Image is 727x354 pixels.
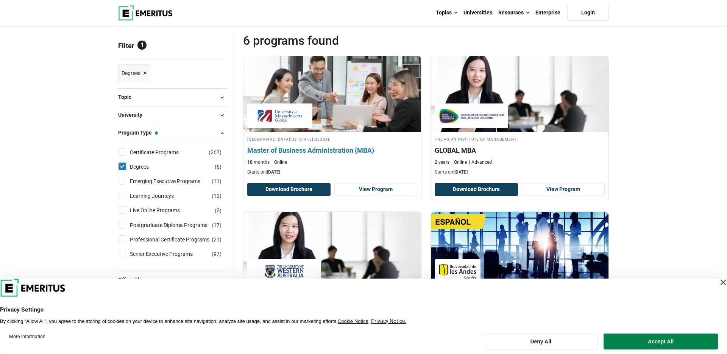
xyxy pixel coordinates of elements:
button: Download Brochure [247,183,331,196]
p: Online [271,159,287,166]
span: [DATE] [454,169,468,175]
img: Master of Business Administration (MBA) | Online Business Management Course [235,52,430,136]
span: ( ) [209,148,222,157]
img: GLOBAL MBA | Online Business Management Course [431,56,608,132]
a: Professional Certificate Programs [130,235,225,244]
span: ( ) [212,192,222,200]
span: Program Type [118,128,158,137]
span: 17 [214,222,220,228]
img: The Asian Institute of Management [438,107,504,124]
a: Senior Executive Programs [130,250,208,258]
p: 2 years [435,159,449,166]
span: 21 [214,237,220,243]
span: 97 [214,251,220,257]
a: Degrees [130,163,164,171]
a: Business Management Course by The University of Western Australia - September 30, 2025 The Univer... [243,212,421,335]
p: 18 months [247,159,270,166]
a: Learning Journeys [130,192,189,200]
span: ( ) [212,235,222,244]
span: ( ) [215,163,222,171]
p: Filter [118,33,228,58]
span: [DATE] [267,169,280,175]
p: Starts on: [435,169,605,175]
button: University [118,110,228,121]
a: Business Management Course by Uniandes - October 27, 2025 Uniandes Uniandes MBA, Maestría en Admi... [431,212,608,335]
span: × [143,68,147,79]
span: 12 [214,193,220,199]
h4: [GEOGRAPHIC_DATA][US_STATE] Global [247,136,417,142]
p: Online [451,159,467,166]
span: Degrees [122,69,140,77]
a: Emerging Executive Programs [130,177,215,185]
p: Starts on: [247,169,417,175]
h4: GLOBAL MBA [435,146,605,155]
span: Topic [118,93,137,101]
button: Program Type [118,127,228,139]
img: The University of Western Australia [251,263,317,280]
a: Live Online Programs [130,206,195,215]
span: ( ) [215,206,222,215]
img: MBA, Maestría en Administración | Online Business Management Course [431,212,608,288]
a: Postgraduate Diploma Programs [130,221,223,229]
span: 6 [217,164,220,170]
a: Degrees × [118,64,150,82]
p: Advanced [469,159,492,166]
span: 6 Programs found [243,33,426,48]
span: ( ) [212,177,222,185]
span: 2 [217,207,220,213]
a: View Program [522,183,605,196]
a: Reset all [204,42,228,52]
button: Offered by [118,274,228,285]
button: Topic [118,92,228,103]
span: 267 [211,149,220,155]
span: 11 [214,178,220,184]
button: Download Brochure [435,183,518,196]
a: Business Management Course by University of Massachusetts Global - September 29, 2025 University ... [243,56,421,180]
img: Uniandes [438,263,477,280]
a: Certificate Programs [130,148,194,157]
img: GLOBAL MBA | Online Business Management Course [243,212,421,288]
span: University [118,111,148,119]
h4: Master of Business Administration (MBA) [247,146,417,155]
span: ( ) [212,250,222,258]
span: 1 [137,41,147,50]
h4: The Asian Institute of Management [435,136,605,142]
a: View Program [334,183,418,196]
a: Business Management Course by The Asian Institute of Management - September 30, 2025 The Asian In... [431,56,608,180]
span: Offered by [118,276,150,284]
span: ( ) [212,221,222,229]
img: University of Massachusetts Global [251,107,309,124]
a: Login [567,5,609,21]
